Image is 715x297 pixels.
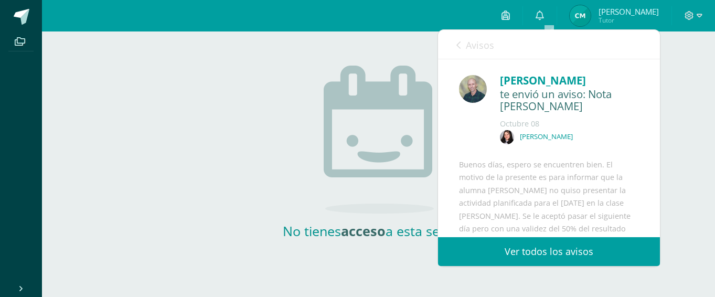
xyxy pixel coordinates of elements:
[500,119,639,129] div: Octubre 08
[324,66,434,214] img: no_activities.png
[570,5,591,26] img: 5e8fb905cc6aa46706d5e7d96f398eea.png
[500,72,639,89] div: [PERSON_NAME]
[520,132,573,141] p: [PERSON_NAME]
[500,130,514,144] img: 2ce56af55f8577288ec8a564b8ff19e7.png
[341,222,386,240] strong: acceso
[459,75,487,103] img: 83f23ec6884ac7d04a70a46ce6654aab.png
[599,16,659,25] span: Tutor
[599,6,659,17] span: [PERSON_NAME]
[466,39,494,51] span: Avisos
[500,88,639,113] div: te envió un aviso: Nota de Inglés
[274,222,484,240] h2: No tienes a esta sección.
[438,237,660,266] a: Ver todos los avisos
